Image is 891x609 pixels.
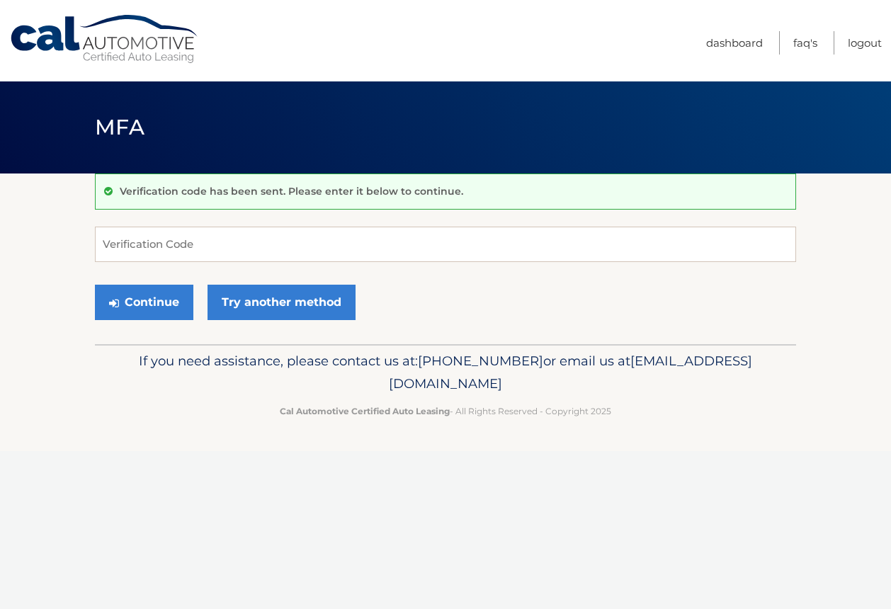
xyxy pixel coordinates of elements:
[104,350,787,395] p: If you need assistance, please contact us at: or email us at
[95,114,144,140] span: MFA
[120,185,463,198] p: Verification code has been sent. Please enter it below to continue.
[95,285,193,320] button: Continue
[9,14,200,64] a: Cal Automotive
[95,227,796,262] input: Verification Code
[706,31,763,55] a: Dashboard
[848,31,882,55] a: Logout
[389,353,752,392] span: [EMAIL_ADDRESS][DOMAIN_NAME]
[418,353,543,369] span: [PHONE_NUMBER]
[104,404,787,419] p: - All Rights Reserved - Copyright 2025
[280,406,450,416] strong: Cal Automotive Certified Auto Leasing
[208,285,356,320] a: Try another method
[793,31,817,55] a: FAQ's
